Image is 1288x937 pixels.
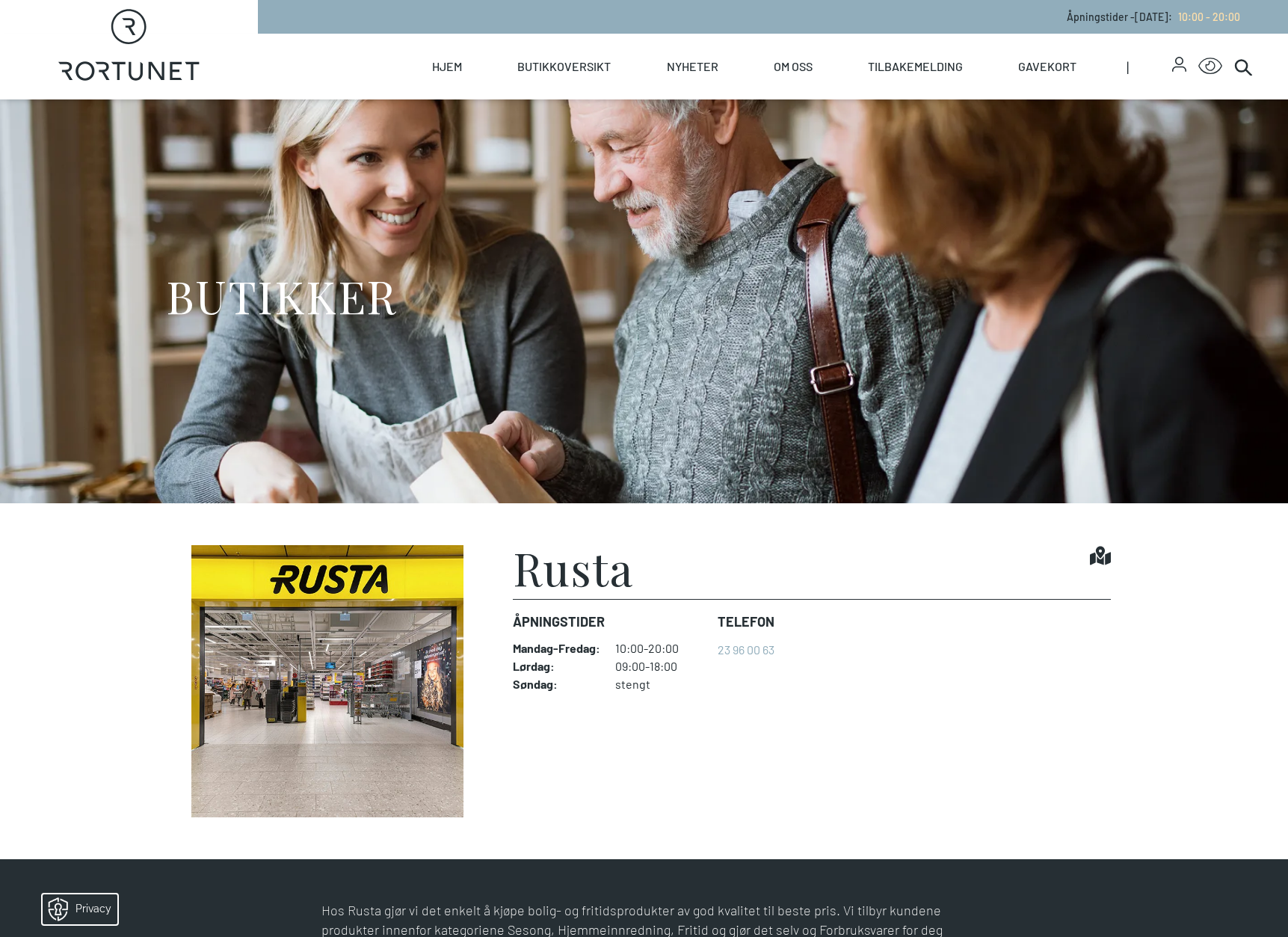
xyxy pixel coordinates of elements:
[517,34,611,99] a: Butikkoversikt
[166,268,397,324] h1: BUTIKKER
[774,34,813,99] a: Om oss
[1067,9,1240,25] p: Åpningstider - [DATE] :
[718,642,774,657] a: 23 96 00 63
[615,677,706,692] dd: stengt
[513,545,634,590] h1: Rusta
[1127,34,1172,99] span: |
[1172,10,1240,23] a: 10:00 - 20:00
[718,612,774,632] dt: Telefon
[615,641,706,656] dd: 10:00-20:00
[513,659,600,674] dt: Lørdag :
[1018,34,1076,99] a: Gavekort
[868,34,963,99] a: Tilbakemelding
[513,677,600,692] dt: Søndag :
[1239,330,1275,338] div: © Mappedin
[15,889,137,930] iframe: Manage Preferences
[513,641,600,656] dt: Mandag - Fredag :
[615,659,706,674] dd: 09:00-18:00
[1198,55,1222,79] button: Open Accessibility Menu
[1178,10,1240,23] span: 10:00 - 20:00
[1235,328,1288,339] details: Attribution
[667,34,718,99] a: Nyheter
[513,612,706,632] dt: Åpningstider
[432,34,462,99] a: Hjem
